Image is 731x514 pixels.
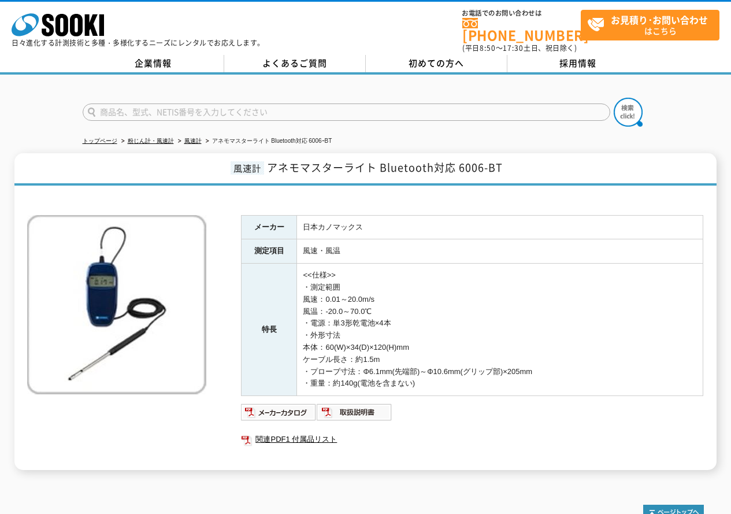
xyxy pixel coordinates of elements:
span: 17:30 [503,43,524,53]
img: メーカーカタログ [241,403,317,421]
a: 風速計 [184,138,202,144]
a: 関連PDF1 付属品リスト [241,432,703,447]
th: メーカー [242,215,297,239]
img: btn_search.png [614,98,643,127]
td: 風速・風温 [297,239,703,264]
td: 日本カノマックス [297,215,703,239]
th: 特長 [242,264,297,396]
img: アネモマスターライト Bluetooth対応 6006ｰBT [27,215,206,394]
a: 採用情報 [507,55,649,72]
a: [PHONE_NUMBER] [462,18,581,42]
a: お見積り･お問い合わせはこちら [581,10,719,40]
span: 8:50 [480,43,496,53]
a: 企業情報 [83,55,224,72]
a: メーカーカタログ [241,411,317,419]
a: トップページ [83,138,117,144]
td: <<仕様>> ・測定範囲 風速：0.01～20.0m/s 風温：-20.0～70.0℃ ・電源：単3形乾電池×4本 ・外形寸法 本体：60(W)×34(D)×120(H)mm ケーブル長さ：約1... [297,264,703,396]
strong: お見積り･お問い合わせ [611,13,708,27]
span: 風速計 [231,161,264,175]
th: 測定項目 [242,239,297,264]
p: 日々進化する計測技術と多種・多様化するニーズにレンタルでお応えします。 [12,39,265,46]
a: よくあるご質問 [224,55,366,72]
li: アネモマスターライト Bluetooth対応 6006ｰBT [203,135,332,147]
span: 初めての方へ [409,57,464,69]
a: 取扱説明書 [317,411,392,419]
img: 取扱説明書 [317,403,392,421]
input: 商品名、型式、NETIS番号を入力してください [83,103,610,121]
a: 初めての方へ [366,55,507,72]
span: はこちら [587,10,719,39]
span: (平日 ～ 土日、祝日除く) [462,43,577,53]
span: アネモマスターライト Bluetooth対応 6006-BT [267,160,503,175]
span: お電話でのお問い合わせは [462,10,581,17]
a: 粉じん計・風速計 [128,138,174,144]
